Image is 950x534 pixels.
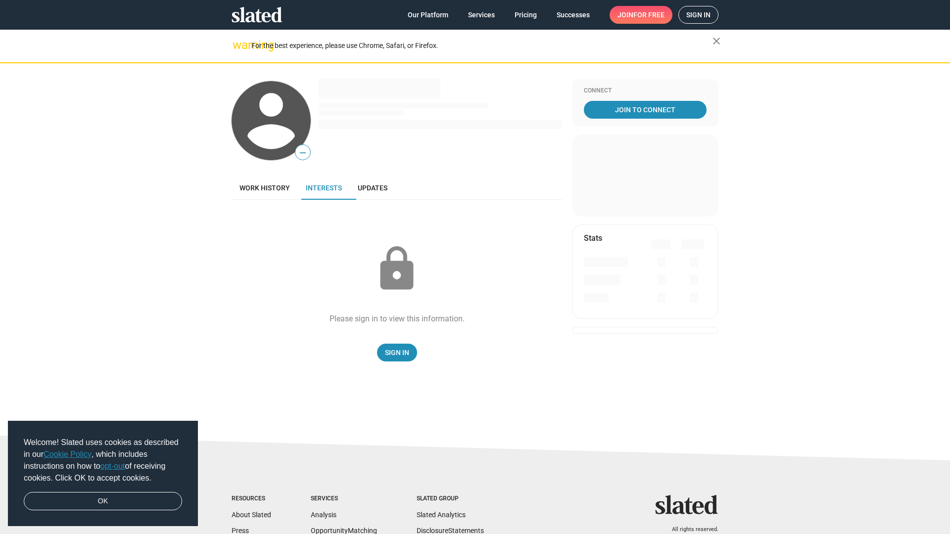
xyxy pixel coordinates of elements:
a: opt-out [100,462,125,470]
span: Updates [358,184,387,192]
a: Cookie Policy [44,450,92,458]
mat-card-title: Stats [584,233,602,243]
a: Work history [232,176,298,200]
span: Sign in [686,6,711,23]
span: — [295,146,310,159]
a: Updates [350,176,395,200]
a: Services [460,6,503,24]
span: Pricing [515,6,537,24]
a: Sign in [678,6,718,24]
a: Slated Analytics [417,511,466,519]
mat-icon: close [711,35,722,47]
mat-icon: warning [233,39,244,51]
div: Connect [584,87,707,95]
span: Our Platform [408,6,448,24]
a: About Slated [232,511,271,519]
span: Services [468,6,495,24]
div: Slated Group [417,495,484,503]
a: Pricing [507,6,545,24]
a: Successes [549,6,598,24]
div: For the best experience, please use Chrome, Safari, or Firefox. [251,39,712,52]
div: cookieconsent [8,421,198,527]
span: Join To Connect [586,101,705,119]
span: Work history [239,184,290,192]
a: Interests [298,176,350,200]
span: Welcome! Slated uses cookies as described in our , which includes instructions on how to of recei... [24,437,182,484]
div: Services [311,495,377,503]
span: for free [633,6,665,24]
a: Our Platform [400,6,456,24]
a: Sign In [377,344,417,361]
span: Successes [557,6,590,24]
a: Analysis [311,511,336,519]
mat-icon: lock [372,244,422,294]
span: Join [617,6,665,24]
a: dismiss cookie message [24,492,182,511]
span: Sign In [385,344,409,361]
a: Join To Connect [584,101,707,119]
a: Joinfor free [610,6,672,24]
div: Please sign in to view this information. [330,313,465,324]
div: Resources [232,495,271,503]
span: Interests [306,184,342,192]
